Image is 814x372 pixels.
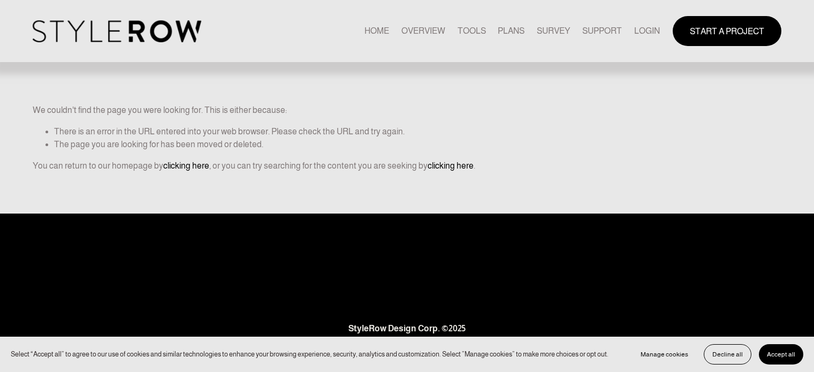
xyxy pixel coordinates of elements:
[537,24,570,38] a: SURVEY
[33,71,781,117] p: We couldn't find the page you were looking for. This is either because:
[33,160,781,172] p: You can return to our homepage by , or you can try searching for the content you are seeking by .
[33,20,201,42] img: StyleRow
[673,16,781,45] a: START A PROJECT
[458,24,486,38] a: TOOLS
[401,24,445,38] a: OVERVIEW
[759,344,803,365] button: Accept all
[364,24,389,38] a: HOME
[712,351,743,358] span: Decline all
[428,161,474,170] a: clicking here
[634,24,660,38] a: LOGIN
[767,351,795,358] span: Accept all
[498,24,524,38] a: PLANS
[582,24,622,38] a: folder dropdown
[633,344,696,365] button: Manage cookies
[348,324,466,333] strong: StyleRow Design Corp. ©2025
[11,349,608,359] p: Select “Accept all” to agree to our use of cookies and similar technologies to enhance your brows...
[582,25,622,37] span: SUPPORT
[641,351,688,358] span: Manage cookies
[54,125,781,138] li: There is an error in the URL entered into your web browser. Please check the URL and try again.
[163,161,209,170] a: clicking here
[704,344,751,365] button: Decline all
[54,138,781,151] li: The page you are looking for has been moved or deleted.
